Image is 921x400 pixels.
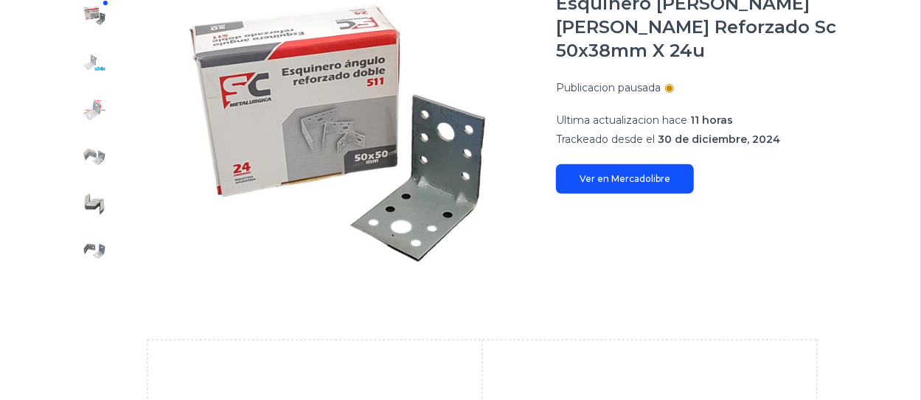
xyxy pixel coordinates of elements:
span: 11 horas [690,113,733,127]
img: Esquinero Ángulo Doble Escuadra Reforzado Sc 50x38mm X 24u [83,51,106,74]
p: Publicacion pausada [556,80,661,95]
span: 30 de diciembre, 2024 [658,133,780,146]
span: Ultima actualizacion hace [556,113,687,127]
img: Esquinero Ángulo Doble Escuadra Reforzado Sc 50x38mm X 24u [83,239,106,263]
img: Esquinero Ángulo Doble Escuadra Reforzado Sc 50x38mm X 24u [83,98,106,122]
img: Esquinero Ángulo Doble Escuadra Reforzado Sc 50x38mm X 24u [83,145,106,169]
img: Esquinero Ángulo Doble Escuadra Reforzado Sc 50x38mm X 24u [83,192,106,216]
a: Ver en Mercadolibre [556,164,694,194]
img: Esquinero Ángulo Doble Escuadra Reforzado Sc 50x38mm X 24u [83,4,106,27]
span: Trackeado desde el [556,133,655,146]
